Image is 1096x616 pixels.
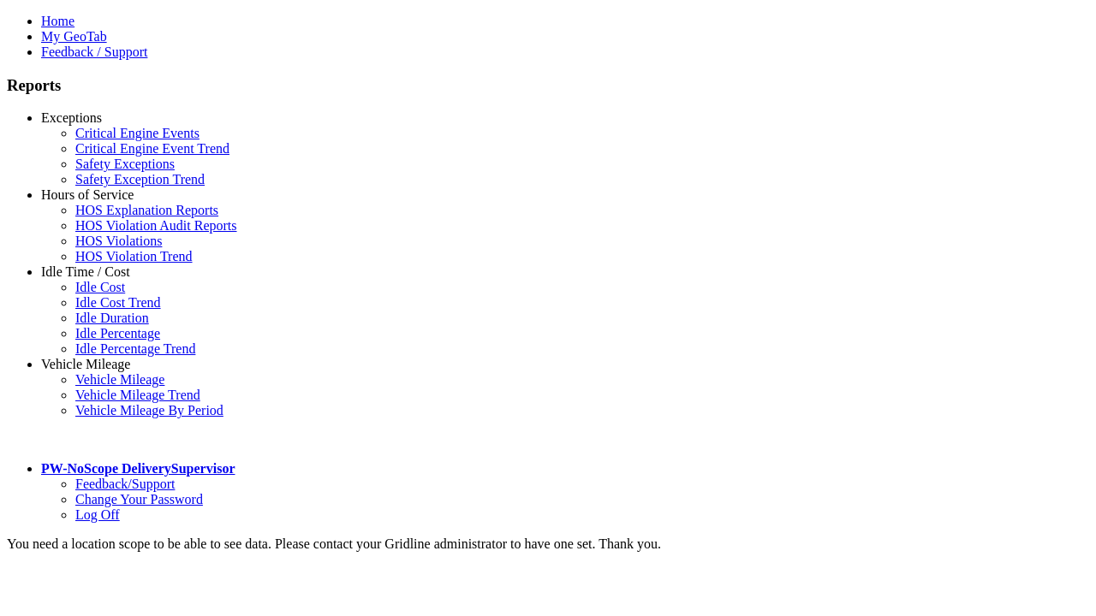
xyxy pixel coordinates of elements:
[75,172,205,187] a: Safety Exception Trend
[75,280,125,294] a: Idle Cost
[7,76,1089,95] h3: Reports
[75,507,120,522] a: Log Off
[75,157,175,171] a: Safety Exceptions
[41,110,102,125] a: Exceptions
[75,311,149,325] a: Idle Duration
[75,477,175,491] a: Feedback/Support
[75,326,160,341] a: Idle Percentage
[41,264,130,279] a: Idle Time / Cost
[41,187,134,202] a: Hours of Service
[41,14,74,28] a: Home
[41,461,235,476] a: PW-NoScope DeliverySupervisor
[75,126,200,140] a: Critical Engine Events
[75,203,218,217] a: HOS Explanation Reports
[75,388,200,402] a: Vehicle Mileage Trend
[75,372,164,387] a: Vehicle Mileage
[75,141,229,156] a: Critical Engine Event Trend
[75,218,237,233] a: HOS Violation Audit Reports
[75,295,161,310] a: Idle Cost Trend
[75,234,162,248] a: HOS Violations
[7,536,1089,552] div: You need a location scope to be able to see data. Please contact your Gridline administrator to h...
[75,341,195,356] a: Idle Percentage Trend
[75,492,203,506] a: Change Your Password
[41,29,107,44] a: My GeoTab
[75,403,223,418] a: Vehicle Mileage By Period
[75,249,193,264] a: HOS Violation Trend
[41,44,147,59] a: Feedback / Support
[41,357,130,371] a: Vehicle Mileage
